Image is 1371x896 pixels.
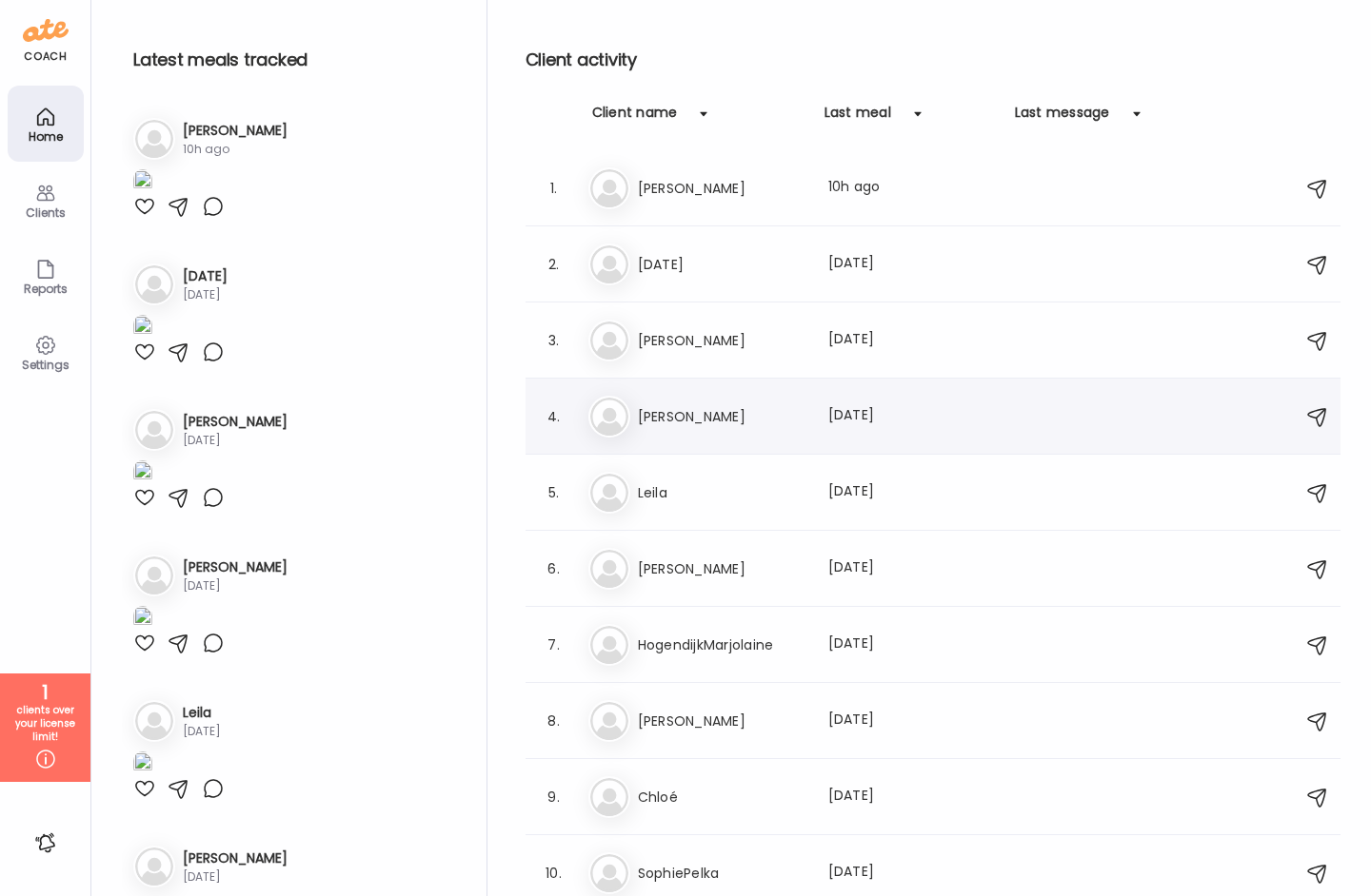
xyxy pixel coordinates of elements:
div: [DATE] [183,723,221,740]
div: coach [24,49,67,65]
img: bg-avatar-default.svg [590,854,628,892]
h3: [PERSON_NAME] [183,121,288,141]
div: Settings [11,359,80,371]
div: [DATE] [828,862,996,885]
div: [DATE] [183,432,288,449]
img: bg-avatar-default.svg [590,245,628,283]
div: [DATE] [828,481,996,504]
h3: [PERSON_NAME] [638,177,805,200]
div: 9. [543,786,566,808]
h3: Leila [183,703,221,723]
img: bg-avatar-default.svg [135,265,173,303]
div: Last meal [825,103,891,133]
h3: [PERSON_NAME] [183,848,288,868]
div: Client name [592,103,678,133]
div: [DATE] [828,405,996,428]
img: bg-avatar-default.svg [590,398,628,436]
h3: Leila [638,481,805,504]
img: bg-avatar-default.svg [590,474,628,512]
div: Clients [11,206,80,219]
h2: Client activity [526,46,1341,74]
div: 10h ago [828,177,996,200]
img: images%2FnvWxuXTXzxRcyFaUCMyhPOK0x0o1%2FAUmjPCNwgOqyfE6JZjAO%2FBz0MujplZ3pFtkPGZH18_1080 [133,169,152,195]
h3: [PERSON_NAME] [183,412,288,432]
img: ate [23,15,69,46]
h3: [PERSON_NAME] [183,557,288,577]
div: clients over your license limit! [7,704,84,744]
img: images%2F0aBxzSvGcoTivYfYrkmJYtJsEv03%2FKRALpcxk7iYmkDZq4CQe%2F0kvCCOtvVkw4My8eYaqJ_1080 [133,606,152,632]
div: [DATE] [828,329,996,352]
img: bg-avatar-default.svg [590,702,628,740]
img: bg-avatar-default.svg [590,626,628,664]
div: Last message [1015,103,1110,133]
div: [DATE] [183,868,288,886]
img: bg-avatar-default.svg [135,702,173,740]
h3: [PERSON_NAME] [638,405,805,428]
img: bg-avatar-default.svg [135,411,173,449]
h3: SophiePelka [638,862,805,885]
div: [DATE] [828,710,996,732]
div: 7. [543,633,566,656]
div: [DATE] [183,286,228,303]
div: [DATE] [828,633,996,656]
img: images%2F8YyLNAJlATfn9AbeikPVGfm74k03%2F7JrVuCiUlccSohzf6QwW%2FlD7ULBEmWE8Bx2AZLT73_1080 [133,460,152,486]
img: bg-avatar-default.svg [135,847,173,886]
img: bg-avatar-default.svg [590,550,628,588]
h3: [DATE] [638,253,805,276]
div: [DATE] [828,253,996,276]
div: Home [11,130,80,143]
h3: Chloé [638,786,805,808]
h3: [PERSON_NAME] [638,710,805,732]
div: [DATE] [828,786,996,808]
img: bg-avatar-default.svg [135,120,173,158]
img: bg-avatar-default.svg [590,169,628,207]
div: [DATE] [828,557,996,580]
img: bg-avatar-default.svg [135,556,173,594]
h3: HogendijkMarjolaine [638,633,805,656]
div: 1 [7,681,84,704]
div: [DATE] [183,577,288,594]
h3: [PERSON_NAME] [638,329,805,352]
img: images%2FhtPSVGZIriWl48CpsGPpoXRrAad2%2Fghe7vvxAEk7A73io2ntw%2FAVAFu7QNzHt8Gr5xpfmb_1080 [133,751,152,777]
div: 6. [543,557,566,580]
div: 1. [543,177,566,200]
img: bg-avatar-default.svg [590,321,628,360]
div: 5. [543,481,566,504]
h3: [DATE] [183,266,228,286]
img: images%2FDnowhhYz7Mh5gHwzqkcRGYFndzs2%2FWI5flviT6S54PhpIGK9w%2FJByBgmjUBfBSS0zSqi6S_1080 [133,315,152,341]
img: bg-avatar-default.svg [590,778,628,816]
div: 10. [543,862,566,885]
div: 8. [543,710,566,732]
div: 3. [543,329,566,352]
div: 4. [543,405,566,428]
h3: [PERSON_NAME] [638,557,805,580]
div: 2. [543,253,566,276]
div: Reports [11,282,80,295]
h2: Latest meals tracked [133,46,456,74]
div: 10h ago [183,141,288,158]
